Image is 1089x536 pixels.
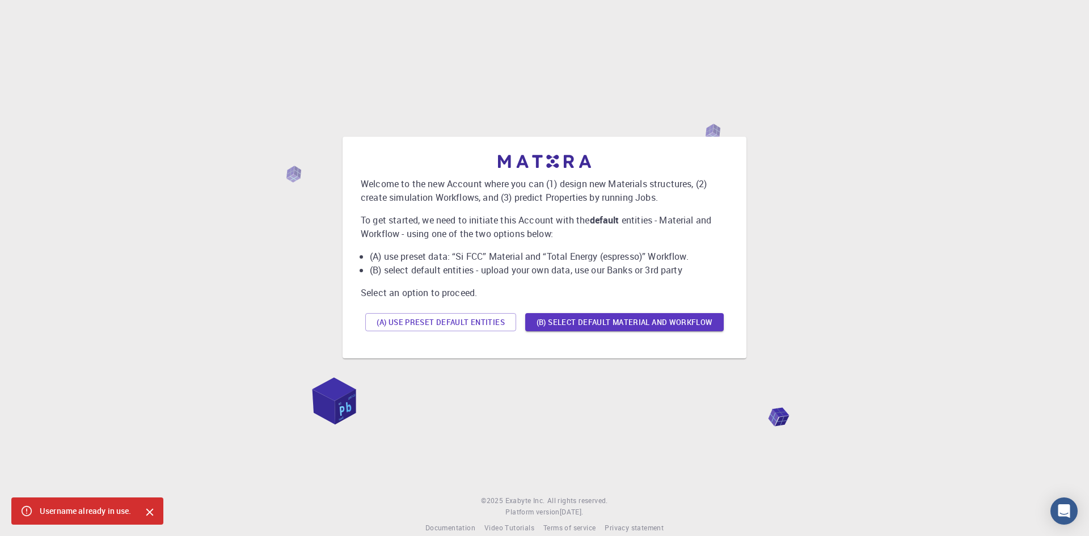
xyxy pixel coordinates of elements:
p: Select an option to proceed. [361,286,728,299]
li: (B) select default entities - upload your own data, use our Banks or 3rd party [370,263,728,277]
a: Video Tutorials [484,522,534,534]
a: Documentation [425,522,475,534]
button: (A) Use preset default entities [365,313,516,331]
img: logo [498,155,591,168]
span: All rights reserved. [547,495,608,507]
span: [DATE] . [560,507,584,516]
div: Username already in use. [40,501,132,521]
a: [DATE]. [560,507,584,518]
span: Video Tutorials [484,523,534,532]
a: Privacy statement [605,522,664,534]
span: Platform version [505,507,559,518]
span: © 2025 [481,495,505,507]
button: Close [141,503,159,521]
button: (B) Select default material and workflow [525,313,724,331]
div: Open Intercom Messenger [1050,497,1078,525]
p: Welcome to the new Account where you can (1) design new Materials structures, (2) create simulati... [361,177,728,204]
span: Terms of service [543,523,596,532]
p: To get started, we need to initiate this Account with the entities - Material and Workflow - usin... [361,213,728,240]
span: Privacy statement [605,523,664,532]
a: Terms of service [543,522,596,534]
b: default [590,214,619,226]
span: Documentation [425,523,475,532]
li: (A) use preset data: “Si FCC” Material and “Total Energy (espresso)” Workflow. [370,250,728,263]
span: Exabyte Inc. [505,496,545,505]
a: Exabyte Inc. [505,495,545,507]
